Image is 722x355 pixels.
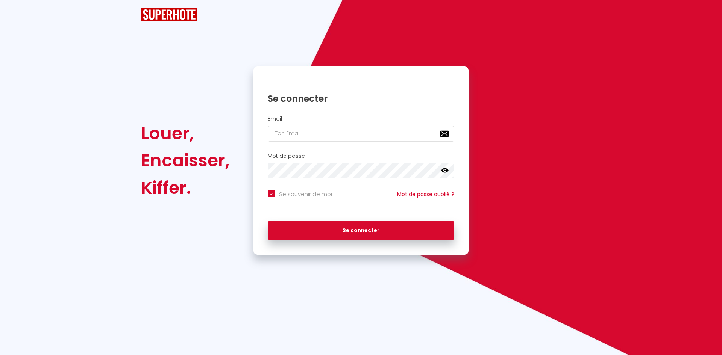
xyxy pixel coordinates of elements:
[268,153,454,159] h2: Mot de passe
[268,116,454,122] h2: Email
[141,120,230,147] div: Louer,
[141,8,197,21] img: SuperHote logo
[268,221,454,240] button: Se connecter
[397,190,454,198] a: Mot de passe oublié ?
[268,93,454,104] h1: Se connecter
[268,126,454,142] input: Ton Email
[141,174,230,201] div: Kiffer.
[141,147,230,174] div: Encaisser,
